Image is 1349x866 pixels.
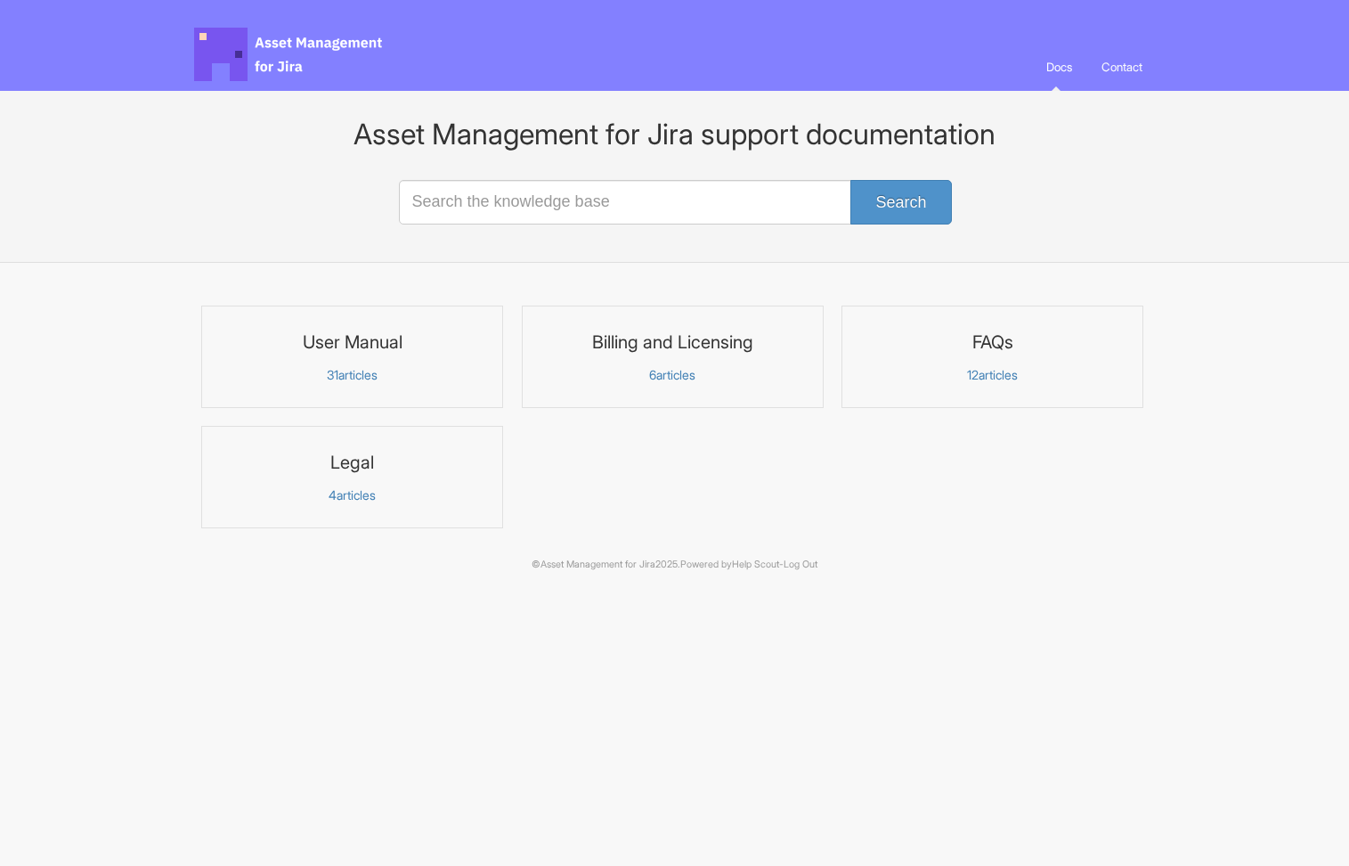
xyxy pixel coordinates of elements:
[194,28,385,81] span: Asset Management for Jira Docs
[784,559,817,570] a: Log Out
[850,180,951,225] button: Search
[967,367,979,382] span: 12
[680,559,779,570] span: Powered by
[1088,43,1156,91] a: Contact
[1033,43,1085,91] a: Docs
[329,487,337,502] span: 4
[213,331,492,354] h3: User Manual
[213,487,492,503] p: articles
[213,451,492,474] h3: Legal
[875,193,926,211] span: Search
[732,559,779,570] a: Help Scout
[201,306,503,408] a: User Manual 31articles
[201,426,503,528] a: Legal 4articles
[522,306,824,408] a: Billing and Licensing 6articles
[533,367,812,383] p: articles
[853,331,1132,354] h3: FAQs
[327,367,338,382] span: 31
[533,331,812,354] h3: Billing and Licensing
[649,367,656,382] span: 6
[841,306,1143,408] a: FAQs 12articles
[399,180,951,225] input: Search the knowledge base
[213,367,492,383] p: articles
[540,559,655,570] a: Asset Management for Jira
[194,557,1156,573] p: © 2025. -
[853,367,1132,383] p: articles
